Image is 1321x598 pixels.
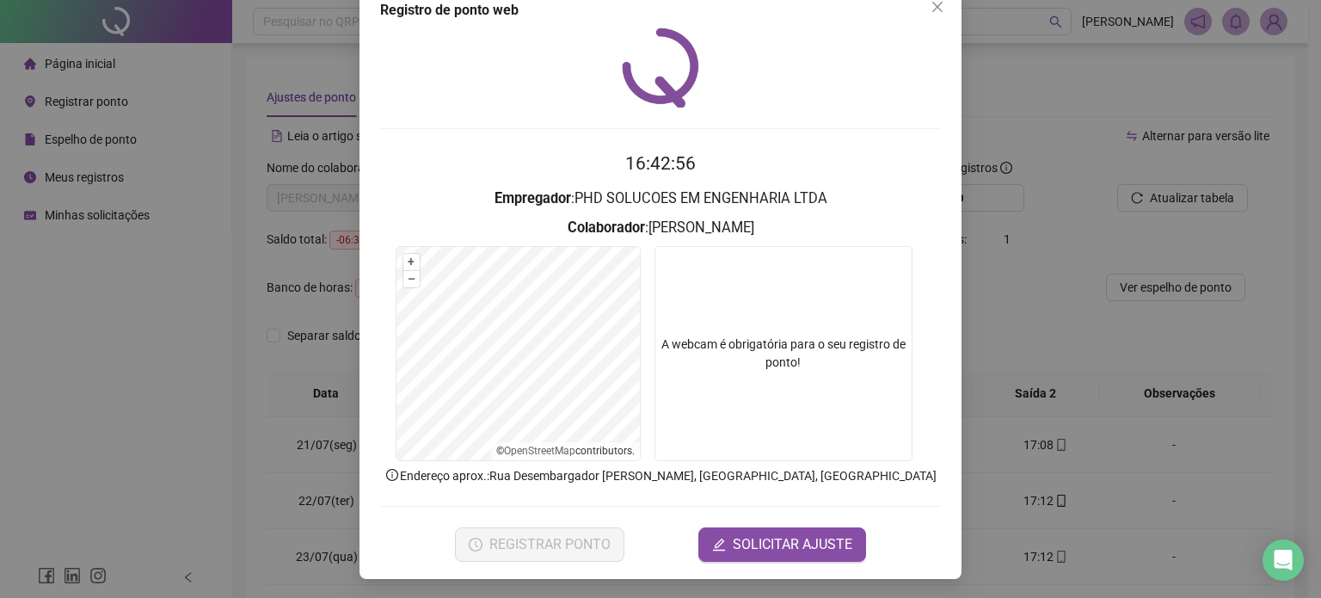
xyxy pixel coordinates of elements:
[698,527,866,562] button: editSOLICITAR AJUSTE
[712,538,726,552] span: edit
[622,28,699,108] img: QRPoint
[403,271,420,287] button: –
[403,254,420,270] button: +
[495,190,571,207] strong: Empregador
[496,445,635,457] li: © contributors.
[733,534,852,555] span: SOLICITAR AJUSTE
[380,188,941,210] h3: : PHD SOLUCOES EM ENGENHARIA LTDA
[1263,539,1304,581] div: Open Intercom Messenger
[504,445,575,457] a: OpenStreetMap
[380,217,941,239] h3: : [PERSON_NAME]
[380,466,941,485] p: Endereço aprox. : Rua Desembargador [PERSON_NAME], [GEOGRAPHIC_DATA], [GEOGRAPHIC_DATA]
[455,527,624,562] button: REGISTRAR PONTO
[654,246,912,461] div: A webcam é obrigatória para o seu registro de ponto!
[625,153,696,174] time: 16:42:56
[384,467,400,483] span: info-circle
[568,219,645,236] strong: Colaborador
